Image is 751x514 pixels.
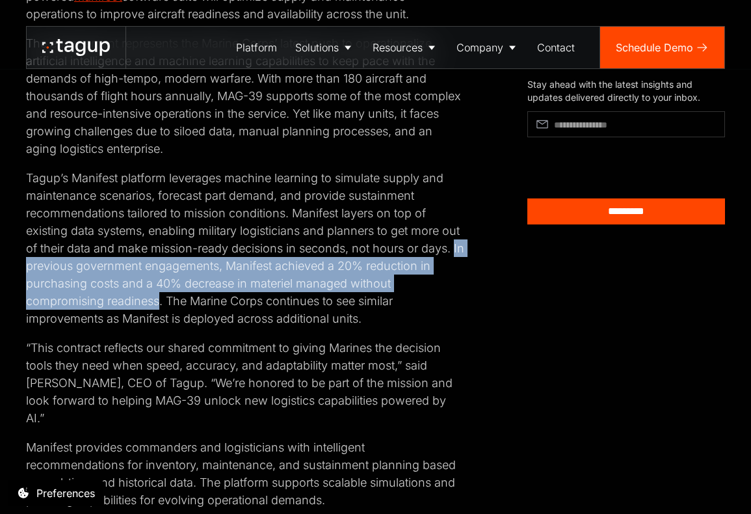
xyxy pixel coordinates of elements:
a: Company [447,27,528,68]
a: Schedule Demo [600,27,724,68]
form: Article Subscribe [527,111,725,224]
a: Solutions [286,27,363,68]
div: Company [456,40,503,55]
div: Stay ahead with the latest insights and updates delivered directly to your inbox. [527,78,725,103]
p: “This contract reflects our shared commitment to giving Marines the decision tools they need when... [26,339,465,427]
iframe: reCAPTCHA [527,142,666,178]
div: Solutions [295,40,339,55]
div: Schedule Demo [616,40,693,55]
div: Resources [373,40,423,55]
div: Platform [236,40,277,55]
p: The engagement represents the Marine Corps’ latest push to operationalize artificial intelligence... [26,34,465,157]
div: Contact [537,40,575,55]
a: Contact [528,27,584,68]
p: Manifest provides commanders and logisticians with intelligent recommendations for inventory, mai... [26,439,465,509]
a: Resources [363,27,447,68]
p: Tagup’s Manifest platform leverages machine learning to simulate supply and maintenance scenarios... [26,169,465,327]
div: Preferences [36,485,95,501]
a: Platform [227,27,286,68]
